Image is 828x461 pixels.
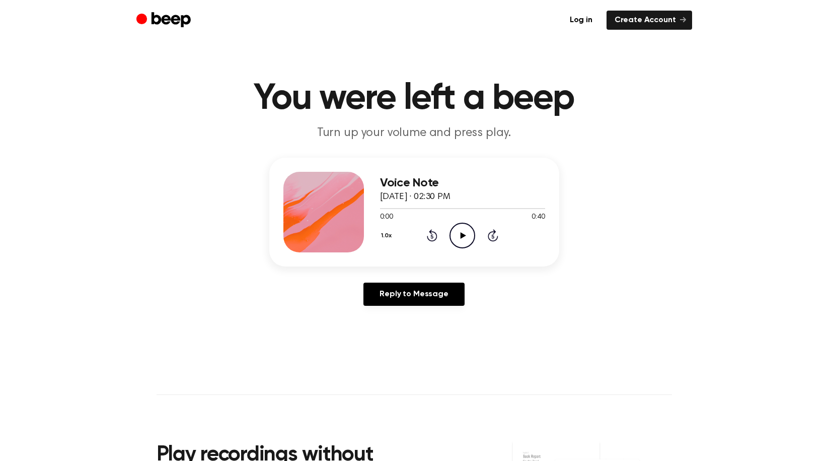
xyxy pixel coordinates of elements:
[380,192,450,202] span: [DATE] · 02:30 PM
[380,212,393,223] span: 0:00
[562,11,600,30] a: Log in
[532,212,545,223] span: 0:40
[380,176,545,190] h3: Voice Note
[607,11,692,30] a: Create Account
[221,125,608,142] p: Turn up your volume and press play.
[136,11,193,30] a: Beep
[363,283,464,306] a: Reply to Message
[380,227,396,244] button: 1.0x
[157,81,672,117] h1: You were left a beep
